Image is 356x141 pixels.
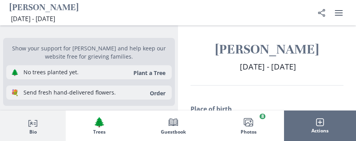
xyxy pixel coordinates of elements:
button: user menu [331,5,347,21]
button: Share Obituary [314,5,329,21]
span: Bio [29,129,37,135]
div: Open photos full screen [3,25,175,32]
button: Plant a Tree [129,69,170,77]
span: Actions [311,128,329,134]
button: Photos [213,111,284,141]
h1: [PERSON_NAME] [191,41,343,58]
span: Guestbook [161,129,186,135]
span: 8 [260,114,266,119]
span: Photos [241,129,257,135]
span: [DATE] - [DATE] [11,14,55,23]
span: [DATE] - [DATE] [240,61,296,72]
p: Show your support for [PERSON_NAME] and help keep our website free for grieving families. [6,44,172,61]
span: Trees [93,129,106,135]
span: Tree [93,116,105,128]
button: Actions [284,111,356,141]
h1: [PERSON_NAME] [9,2,79,14]
button: Trees [66,111,133,141]
a: Order [145,89,170,97]
h3: Place of birth [191,104,343,114]
button: Guestbook [133,111,213,141]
